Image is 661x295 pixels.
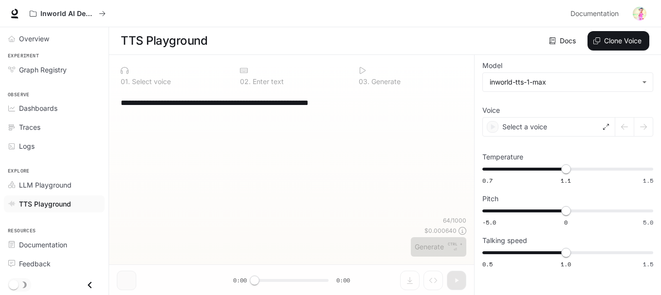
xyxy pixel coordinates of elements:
[79,275,101,295] button: Close drawer
[490,77,637,87] div: inworld-tts-1-max
[4,119,105,136] a: Traces
[4,195,105,212] a: TTS Playground
[643,260,653,268] span: 1.5
[567,4,626,23] a: Documentation
[482,62,502,69] p: Model
[482,195,498,202] p: Pitch
[19,34,49,44] span: Overview
[40,10,95,18] p: Inworld AI Demos
[4,255,105,272] a: Feedback
[4,176,105,193] a: LLM Playground
[482,107,500,114] p: Voice
[240,78,251,85] p: 0 2 .
[19,240,67,250] span: Documentation
[19,141,35,151] span: Logs
[561,260,571,268] span: 1.0
[130,78,171,85] p: Select voice
[4,138,105,155] a: Logs
[483,73,653,91] div: inworld-tts-1-max
[482,218,496,226] span: -5.0
[570,8,619,20] span: Documentation
[630,4,649,23] button: User avatar
[19,122,40,132] span: Traces
[9,279,18,290] span: Dark mode toggle
[19,199,71,209] span: TTS Playground
[482,176,493,185] span: 0.7
[4,100,105,117] a: Dashboards
[643,176,653,185] span: 1.5
[633,7,646,20] img: User avatar
[19,65,67,75] span: Graph Registry
[482,260,493,268] span: 0.5
[643,218,653,226] span: 5.0
[482,154,523,160] p: Temperature
[4,61,105,78] a: Graph Registry
[369,78,401,85] p: Generate
[121,78,130,85] p: 0 1 .
[359,78,369,85] p: 0 3 .
[251,78,284,85] p: Enter text
[19,103,57,113] span: Dashboards
[25,4,110,23] button: All workspaces
[561,176,571,185] span: 1.1
[502,122,547,132] p: Select a voice
[121,31,207,51] h1: TTS Playground
[19,259,51,269] span: Feedback
[4,30,105,47] a: Overview
[482,237,527,244] p: Talking speed
[547,31,580,51] a: Docs
[4,236,105,253] a: Documentation
[564,218,568,226] span: 0
[19,180,72,190] span: LLM Playground
[588,31,649,51] button: Clone Voice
